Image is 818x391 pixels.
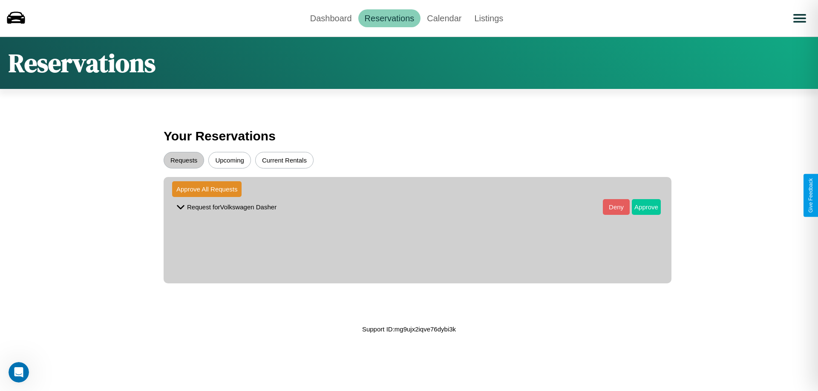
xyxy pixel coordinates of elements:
button: Open menu [788,6,812,30]
button: Deny [603,199,630,215]
button: Current Rentals [255,152,314,168]
h3: Your Reservations [164,125,654,148]
a: Dashboard [304,9,358,27]
button: Requests [164,152,204,168]
p: Request for Volkswagen Dasher [187,201,277,213]
p: Support ID: mg9ujx2iqve76dybi3k [362,323,456,335]
button: Approve All Requests [172,181,242,197]
div: Give Feedback [808,178,814,213]
h1: Reservations [9,46,156,80]
a: Calendar [421,9,468,27]
a: Listings [468,9,510,27]
iframe: Intercom live chat [9,362,29,382]
a: Reservations [358,9,421,27]
button: Upcoming [208,152,251,168]
button: Approve [632,199,661,215]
